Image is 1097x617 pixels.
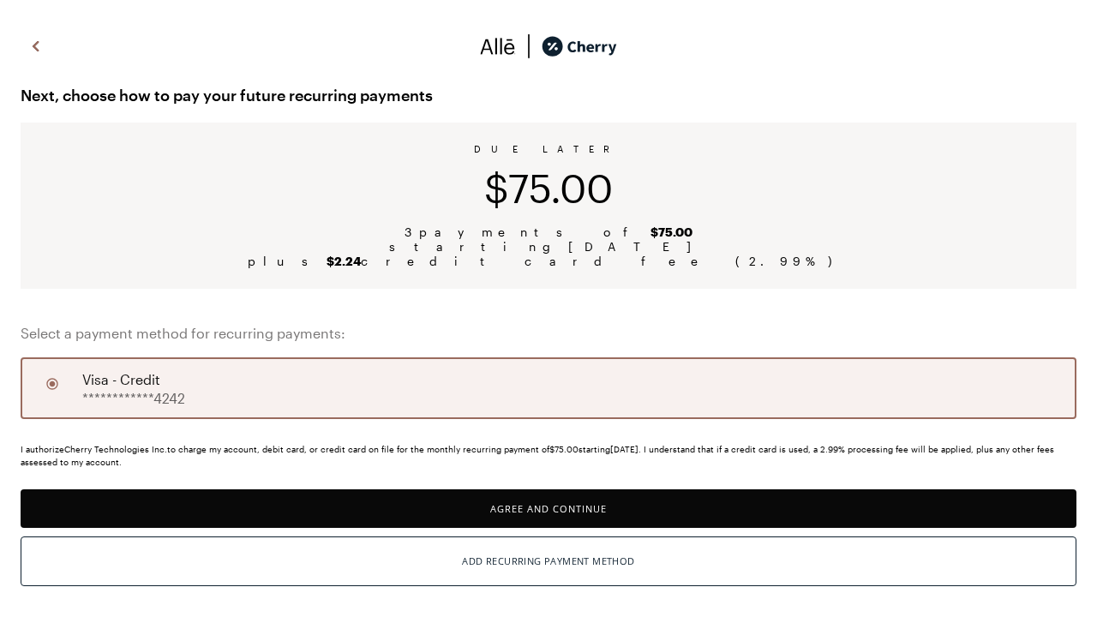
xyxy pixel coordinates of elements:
[542,33,617,59] img: cherry_black_logo-DrOE_MJI.svg
[327,254,361,268] b: $2.24
[21,489,1076,528] button: Agree and Continue
[248,254,849,268] span: plus credit card fee ( 2.99 %)
[405,225,692,239] span: 3 payments of
[484,165,613,211] span: $75.00
[650,225,692,239] b: $75.00
[21,443,1076,469] div: I authorize Cherry Technologies Inc. to charge my account, debit card, or credit card on file for...
[389,239,708,254] span: starting [DATE]
[82,369,160,390] span: visa - credit
[474,143,623,154] span: DUE LATER
[21,81,1076,109] span: Next, choose how to pay your future recurring payments
[480,33,516,59] img: svg%3e
[21,536,1076,586] button: Add Recurring Payment Method
[516,33,542,59] img: svg%3e
[21,323,1076,344] span: Select a payment method for recurring payments:
[26,33,46,59] img: svg%3e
